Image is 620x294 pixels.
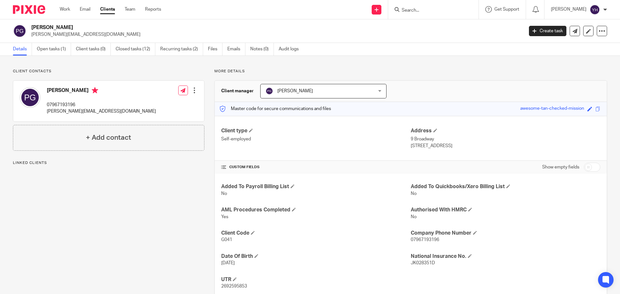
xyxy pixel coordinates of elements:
[250,43,274,56] a: Notes (0)
[76,43,111,56] a: Client tasks (0)
[551,6,586,13] p: [PERSON_NAME]
[221,165,411,170] h4: CUSTOM FIELDS
[20,87,40,108] img: svg%3E
[221,284,247,289] span: 2692595853
[520,105,584,113] div: awesome-tan-checked-mission
[411,207,600,213] h4: Authorised With HMRC
[265,87,273,95] img: svg%3E
[47,87,156,95] h4: [PERSON_NAME]
[494,7,519,12] span: Get Support
[411,183,600,190] h4: Added To Quickbooks/Xero Billing List
[145,6,161,13] a: Reports
[411,143,600,149] p: [STREET_ADDRESS]
[13,160,204,166] p: Linked clients
[221,230,411,237] h4: Client Code
[221,88,254,94] h3: Client manager
[279,43,304,56] a: Audit logs
[31,24,422,31] h2: [PERSON_NAME]
[80,6,90,13] a: Email
[411,230,600,237] h4: Company Phone Number
[47,102,156,108] p: 07967193196
[160,43,203,56] a: Recurring tasks (2)
[221,136,411,142] p: Self-employed
[401,8,459,14] input: Search
[125,6,135,13] a: Team
[411,191,417,196] span: No
[86,133,131,143] h4: + Add contact
[529,26,566,36] a: Create task
[208,43,222,56] a: Files
[221,276,411,283] h4: UTR
[221,253,411,260] h4: Date Of Birth
[227,43,245,56] a: Emails
[13,43,32,56] a: Details
[542,164,579,170] label: Show empty fields
[277,89,313,93] span: [PERSON_NAME]
[411,238,439,242] span: 07967193196
[13,69,204,74] p: Client contacts
[31,31,519,38] p: [PERSON_NAME][EMAIL_ADDRESS][DOMAIN_NAME]
[47,108,156,115] p: [PERSON_NAME][EMAIL_ADDRESS][DOMAIN_NAME]
[221,191,227,196] span: No
[221,238,232,242] span: G041
[92,87,98,94] i: Primary
[221,183,411,190] h4: Added To Payroll Billing List
[221,207,411,213] h4: AML Procedures Completed
[100,6,115,13] a: Clients
[411,253,600,260] h4: National Insurance No.
[116,43,155,56] a: Closed tasks (12)
[411,215,417,219] span: No
[590,5,600,15] img: svg%3E
[221,261,235,265] span: [DATE]
[411,136,600,142] p: 9 Broadway
[13,24,26,38] img: svg%3E
[221,127,411,134] h4: Client type
[411,261,435,265] span: JK028351D
[220,106,331,112] p: Master code for secure communications and files
[411,127,600,134] h4: Address
[214,69,607,74] p: More details
[13,5,45,14] img: Pixie
[60,6,70,13] a: Work
[221,215,228,219] span: Yes
[37,43,71,56] a: Open tasks (1)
